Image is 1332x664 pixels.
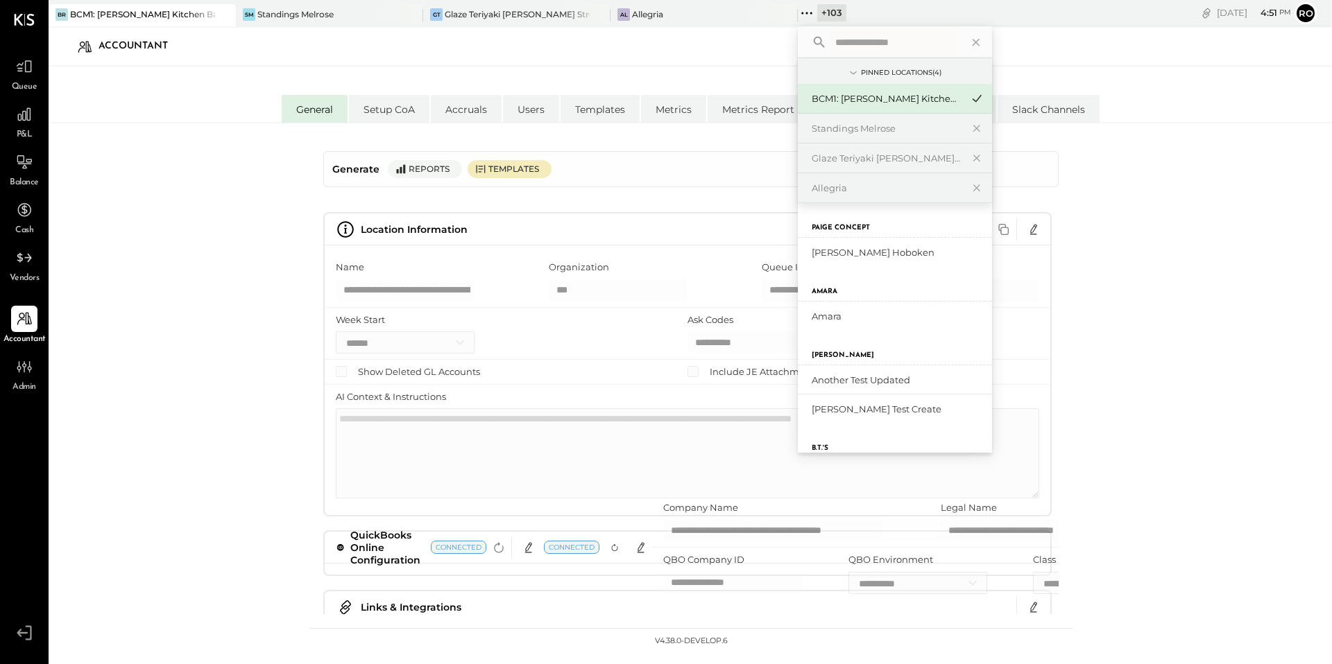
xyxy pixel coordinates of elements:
[812,246,985,259] div: [PERSON_NAME] Hoboken
[336,390,446,403] label: AI Context & Instructions
[848,553,933,566] label: QBO Environment
[561,95,640,123] li: Templates
[762,261,861,274] label: Queue Inbox Email Id
[336,261,364,274] label: Name
[1217,6,1291,19] div: [DATE]
[350,529,431,566] span: QuickBooks Online Configuration
[445,8,590,20] div: Glaze Teriyaki [PERSON_NAME] Street - [PERSON_NAME] River [PERSON_NAME] LLC
[12,381,36,394] span: Admin
[812,310,985,323] div: Amara
[349,95,429,123] li: Setup CoA
[710,365,819,378] label: Include JE Attachments
[243,8,255,21] div: SM
[812,182,962,195] div: Allegria
[257,8,334,20] div: Standings Melrose
[812,152,962,165] div: Glaze Teriyaki [PERSON_NAME] Street - [PERSON_NAME] River [PERSON_NAME] LLC
[812,122,962,135] div: Standings Melrose
[361,601,461,613] span: Links & Integrations
[336,313,385,326] label: Week Start
[817,4,846,21] div: + 103
[812,287,837,297] label: Amara
[430,8,443,21] div: GT
[3,333,46,346] span: Accountant
[409,163,455,175] div: Reports
[282,95,348,123] li: General
[361,223,468,236] span: Location Information
[15,225,33,237] span: Cash
[12,81,37,94] span: Queue
[1033,553,1056,566] label: Class
[641,95,706,123] li: Metrics
[1,53,48,94] a: Queue
[812,351,874,360] label: [PERSON_NAME]
[544,541,599,554] span: Current Status: Connected
[10,272,40,285] span: Vendors
[99,35,182,58] div: Accountant
[431,95,502,123] li: Accruals
[812,403,985,416] div: [PERSON_NAME] Test Create
[812,223,870,233] label: Paige Concept
[861,68,941,78] div: Pinned Locations ( 4 )
[996,221,1012,238] button: Copy id
[1,306,48,346] a: Accountant
[708,95,809,123] li: Metrics Report
[632,8,663,20] div: Allegria
[358,365,480,378] label: Show Deleted GL Accounts
[655,636,728,647] div: v 4.38.0-develop.6
[488,163,545,175] div: Templates
[503,95,559,123] li: Users
[812,92,962,105] div: BCM1: [PERSON_NAME] Kitchen Bar Market
[1,353,48,394] a: Admin
[998,95,1100,123] li: Slack Channels
[812,444,828,453] label: B.T.'s
[1,101,48,141] a: P&L
[1199,6,1213,20] div: copy link
[1,149,48,189] a: Balance
[663,553,744,566] label: QBO Company ID
[941,501,997,514] label: Legal Name
[468,160,552,178] button: Templates
[663,501,738,514] label: Company Name
[17,129,33,141] span: P&L
[617,8,630,21] div: Al
[1,245,48,285] a: Vendors
[10,177,39,189] span: Balance
[70,8,215,20] div: BCM1: [PERSON_NAME] Kitchen Bar Market
[55,8,68,21] div: BR
[388,160,462,178] button: Reports
[549,261,609,274] label: Organization
[688,313,733,326] label: Ask Codes
[1,197,48,237] a: Cash
[431,541,486,554] div: Current Status: Connected
[1295,2,1317,24] button: Ro
[332,157,379,181] h4: Generate
[812,374,985,387] div: Another Test Updated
